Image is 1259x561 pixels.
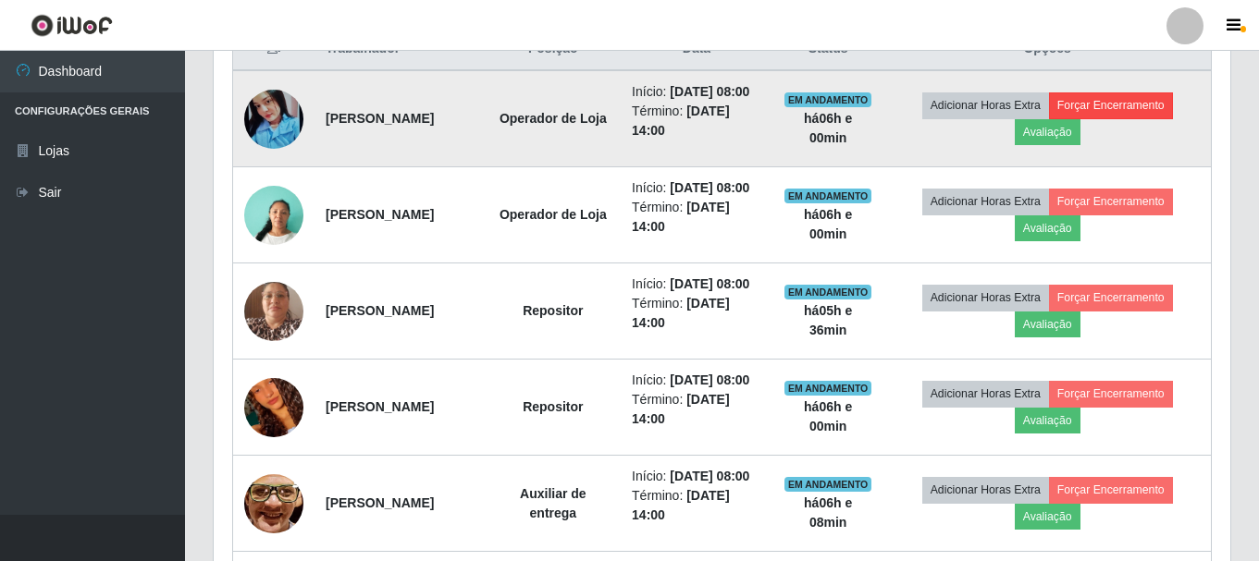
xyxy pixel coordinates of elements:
li: Início: [632,178,761,198]
li: Término: [632,198,761,237]
strong: [PERSON_NAME] [326,495,434,510]
li: Início: [632,274,761,294]
strong: [PERSON_NAME] [326,111,434,126]
strong: há 06 h e 00 min [804,207,852,241]
time: [DATE] 08:00 [670,180,749,195]
button: Avaliação [1015,408,1080,433]
button: Avaliação [1015,119,1080,145]
img: CoreUI Logo [31,14,113,37]
span: EM ANDAMENTO [784,477,872,492]
button: Forçar Encerramento [1049,477,1173,503]
li: Término: [632,294,761,333]
img: 1742865163838.jpeg [244,449,303,557]
button: Avaliação [1015,215,1080,241]
button: Adicionar Horas Extra [922,92,1049,118]
span: EM ANDAMENTO [784,381,872,396]
img: 1737048991745.jpeg [244,176,303,254]
button: Adicionar Horas Extra [922,477,1049,503]
time: [DATE] 08:00 [670,469,749,483]
li: Término: [632,486,761,525]
span: EM ANDAMENTO [784,92,872,107]
button: Forçar Encerramento [1049,285,1173,311]
button: Adicionar Horas Extra [922,285,1049,311]
button: Adicionar Horas Extra [922,189,1049,214]
button: Avaliação [1015,504,1080,530]
span: EM ANDAMENTO [784,285,872,299]
time: [DATE] 08:00 [670,276,749,291]
button: Adicionar Horas Extra [922,381,1049,407]
button: Forçar Encerramento [1049,189,1173,214]
strong: [PERSON_NAME] [326,303,434,318]
img: 1734919568838.jpeg [244,79,303,158]
button: Forçar Encerramento [1049,92,1173,118]
li: Término: [632,390,761,429]
strong: Operador de Loja [500,111,607,126]
img: 1730323738403.jpeg [244,259,303,364]
button: Avaliação [1015,311,1080,337]
button: Forçar Encerramento [1049,381,1173,407]
li: Início: [632,467,761,486]
strong: há 06 h e 00 min [804,399,852,433]
li: Início: [632,371,761,390]
strong: Operador de Loja [500,207,607,222]
strong: há 06 h e 08 min [804,495,852,530]
strong: há 05 h e 36 min [804,303,852,337]
strong: Repositor [523,303,583,318]
strong: [PERSON_NAME] [326,399,434,414]
time: [DATE] 08:00 [670,372,749,387]
li: Início: [632,82,761,102]
strong: Auxiliar de entrega [520,486,586,520]
strong: Repositor [523,399,583,414]
strong: há 06 h e 00 min [804,111,852,145]
img: 1736867005050.jpeg [244,355,303,460]
li: Término: [632,102,761,140]
strong: [PERSON_NAME] [326,207,434,222]
time: [DATE] 08:00 [670,84,749,99]
span: EM ANDAMENTO [784,189,872,203]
